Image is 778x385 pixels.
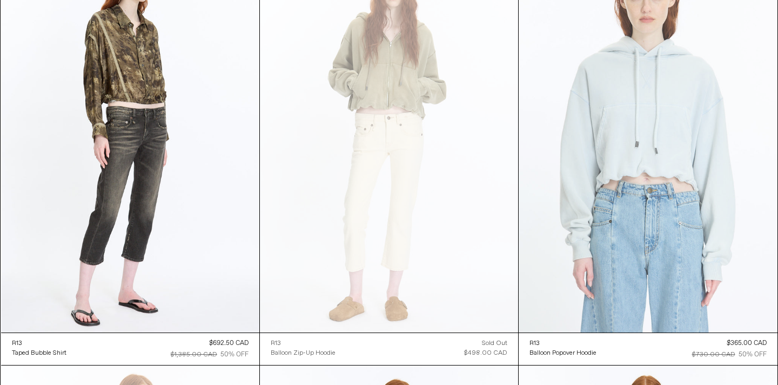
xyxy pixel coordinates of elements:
div: 50% OFF [220,350,249,360]
div: $365.00 CAD [727,338,767,348]
a: R13 [271,338,336,348]
div: Sold out [482,338,507,348]
a: Taped Bubble Shirt [12,348,66,358]
a: Balloon Zip-Up Hoodie [271,348,336,358]
div: $498.00 CAD [464,348,507,358]
div: Balloon Zip-Up Hoodie [271,349,336,358]
a: Balloon Popover Hoodie [529,348,596,358]
a: R13 [12,338,66,348]
div: $692.50 CAD [209,338,249,348]
div: Taped Bubble Shirt [12,349,66,358]
a: R13 [529,338,596,348]
div: 50% OFF [739,350,767,360]
div: $730.00 CAD [692,350,735,360]
div: R13 [529,339,540,348]
div: Balloon Popover Hoodie [529,349,596,358]
div: $1,385.00 CAD [171,350,217,360]
div: R13 [271,339,281,348]
div: R13 [12,339,22,348]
